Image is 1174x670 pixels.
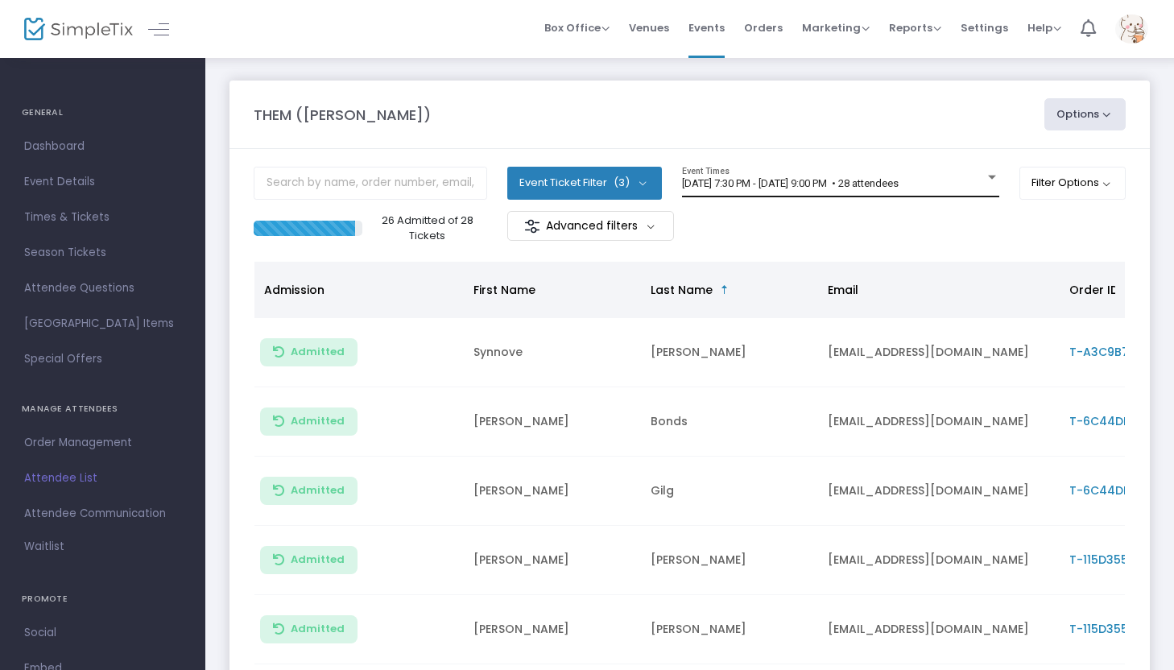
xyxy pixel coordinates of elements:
[24,503,181,524] span: Attendee Communication
[260,407,358,436] button: Admitted
[260,338,358,366] button: Admitted
[641,318,818,387] td: [PERSON_NAME]
[524,218,540,234] img: filter
[24,207,181,228] span: Times & Tickets
[24,539,64,555] span: Waitlist
[818,318,1060,387] td: [EMAIL_ADDRESS][DOMAIN_NAME]
[264,282,325,298] span: Admission
[818,526,1060,595] td: [EMAIL_ADDRESS][DOMAIN_NAME]
[1019,167,1126,199] button: Filter Options
[614,176,630,189] span: (3)
[24,349,181,370] span: Special Offers
[24,468,181,489] span: Attendee List
[22,393,184,425] h4: MANAGE ATTENDEES
[718,283,731,296] span: Sortable
[24,136,181,157] span: Dashboard
[818,457,1060,526] td: [EMAIL_ADDRESS][DOMAIN_NAME]
[260,546,358,574] button: Admitted
[651,282,713,298] span: Last Name
[254,167,487,200] input: Search by name, order number, email, ip address
[24,172,181,192] span: Event Details
[260,477,358,505] button: Admitted
[1069,482,1155,498] span: T-6C44DED6-1
[464,387,641,457] td: [PERSON_NAME]
[291,484,345,497] span: Admitted
[291,415,345,428] span: Admitted
[464,457,641,526] td: [PERSON_NAME]
[291,622,345,635] span: Admitted
[24,278,181,299] span: Attendee Questions
[889,20,941,35] span: Reports
[22,97,184,129] h4: GENERAL
[1069,413,1155,429] span: T-6C44DED6-1
[254,104,431,126] m-panel-title: THEM ([PERSON_NAME])
[24,622,181,643] span: Social
[544,20,610,35] span: Box Office
[24,432,181,453] span: Order Management
[1027,20,1061,35] span: Help
[291,553,345,566] span: Admitted
[641,595,818,664] td: [PERSON_NAME]
[828,282,858,298] span: Email
[818,595,1060,664] td: [EMAIL_ADDRESS][DOMAIN_NAME]
[24,242,181,263] span: Season Tickets
[291,345,345,358] span: Admitted
[464,595,641,664] td: [PERSON_NAME]
[802,20,870,35] span: Marketing
[818,387,1060,457] td: [EMAIL_ADDRESS][DOMAIN_NAME]
[507,211,674,241] m-button: Advanced filters
[464,318,641,387] td: Synnove
[641,457,818,526] td: Gilg
[369,213,486,244] p: 26 Admitted of 28 Tickets
[1069,621,1149,637] span: T-115D3557-B
[473,282,535,298] span: First Name
[641,526,818,595] td: [PERSON_NAME]
[744,7,783,48] span: Orders
[688,7,725,48] span: Events
[1044,98,1126,130] button: Options
[629,7,669,48] span: Venues
[682,177,899,189] span: [DATE] 7:30 PM - [DATE] 9:00 PM • 28 attendees
[260,615,358,643] button: Admitted
[1069,552,1149,568] span: T-115D3557-B
[464,526,641,595] td: [PERSON_NAME]
[1069,344,1155,360] span: T-A3C9B72F-B
[641,387,818,457] td: Bonds
[1069,282,1118,298] span: Order ID
[507,167,662,199] button: Event Ticket Filter(3)
[22,583,184,615] h4: PROMOTE
[961,7,1008,48] span: Settings
[24,313,181,334] span: [GEOGRAPHIC_DATA] Items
